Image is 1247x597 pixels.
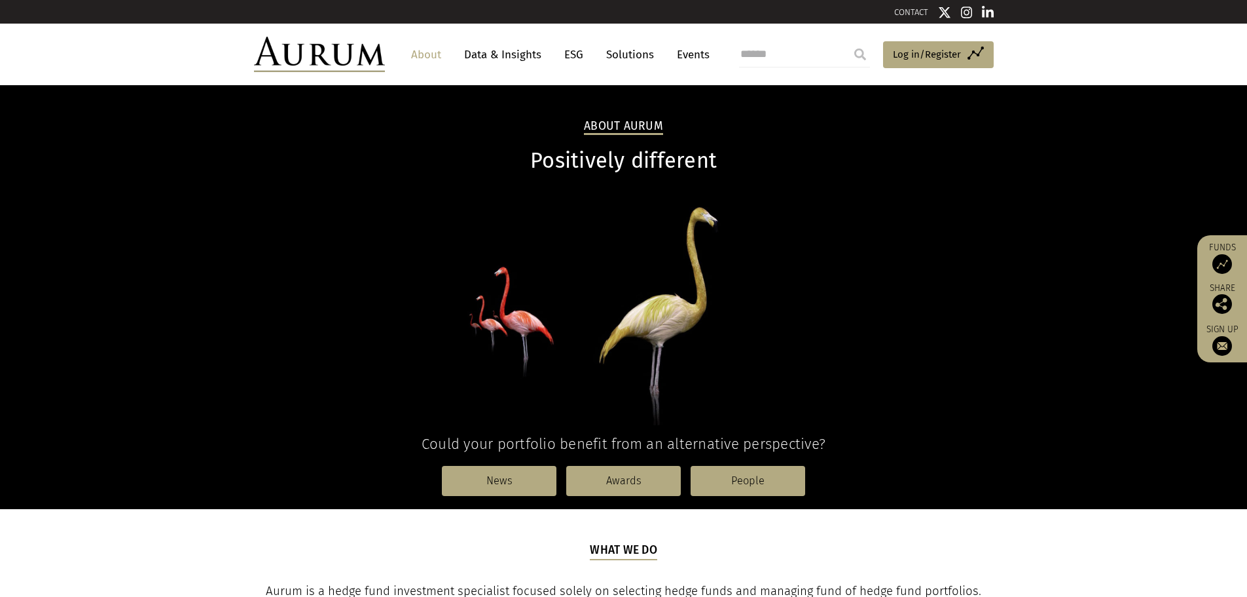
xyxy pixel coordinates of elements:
[1212,294,1232,314] img: Share this post
[1204,324,1240,356] a: Sign up
[1212,254,1232,274] img: Access Funds
[961,6,973,19] img: Instagram icon
[670,43,710,67] a: Events
[894,7,928,17] a: CONTACT
[590,542,657,560] h5: What we do
[982,6,994,19] img: Linkedin icon
[254,435,994,453] h4: Could your portfolio benefit from an alternative perspective?
[566,466,681,496] a: Awards
[584,119,663,135] h2: About Aurum
[442,466,556,496] a: News
[847,41,873,67] input: Submit
[558,43,590,67] a: ESG
[405,43,448,67] a: About
[1204,284,1240,314] div: Share
[254,148,994,174] h1: Positively different
[458,43,548,67] a: Data & Insights
[254,37,385,72] img: Aurum
[1212,336,1232,356] img: Sign up to our newsletter
[938,6,951,19] img: Twitter icon
[691,466,805,496] a: People
[893,47,961,62] span: Log in/Register
[883,41,994,69] a: Log in/Register
[1204,242,1240,274] a: Funds
[600,43,660,67] a: Solutions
